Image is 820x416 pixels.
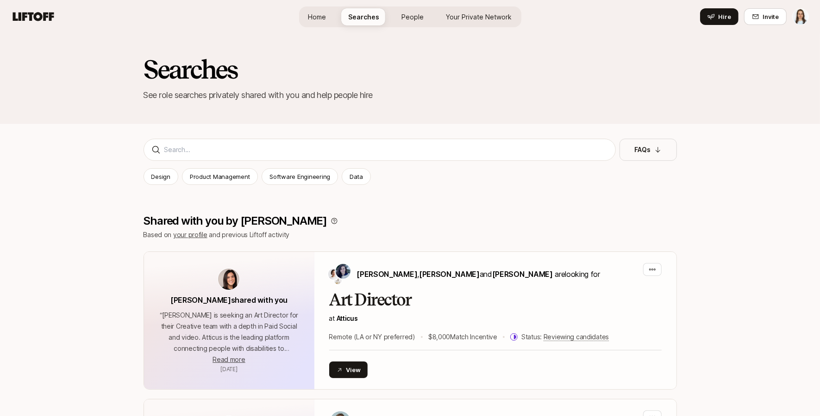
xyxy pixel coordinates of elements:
p: $8,000 Match Incentive [428,331,497,343]
span: [PERSON_NAME] [419,269,480,279]
p: Remote (LA or NY preferred) [329,331,415,343]
button: View [329,361,368,378]
p: Product Management [190,172,250,181]
p: at [329,313,662,324]
img: Eiko Franklin [334,277,342,284]
a: Home [301,8,334,25]
span: May 7, 2025 10:07am [220,366,238,373]
span: , [417,269,480,279]
span: Hire [719,12,731,21]
span: and [480,269,553,279]
a: Your Private Network [439,8,520,25]
a: your profile [173,231,207,239]
img: Barrie Tovar [336,264,351,279]
p: Software Engineering [269,172,330,181]
span: Searches [349,12,380,22]
p: “ [PERSON_NAME] is seeking an Art Director for their Creative team with a depth in Paid Social an... [155,310,303,354]
h2: Art Director [329,291,662,309]
span: Home [308,12,326,22]
span: [PERSON_NAME] [357,269,418,279]
h2: Searches [144,55,677,83]
a: People [394,8,432,25]
button: Hire [700,8,739,25]
img: avatar-url [218,269,239,290]
p: Status: [521,331,609,343]
a: Atticus [337,314,358,322]
img: Julie Bain-Kim [328,269,339,280]
button: Invite [744,8,787,25]
input: Search... [164,144,608,155]
p: Data [350,172,363,181]
span: [PERSON_NAME] shared with you [170,295,288,305]
p: Shared with you by [PERSON_NAME] [144,214,327,227]
button: Corey Leamon [792,8,809,25]
p: Design [151,172,170,181]
button: Read more [213,354,245,365]
span: Invite [763,12,779,21]
p: Based on and previous Liftoff activity [144,229,677,240]
img: Corey Leamon [793,9,808,24]
span: Read more [213,355,245,363]
p: FAQs [635,144,651,155]
a: Searches [341,8,387,25]
p: See role searches privately shared with you and help people hire [144,89,677,102]
span: [PERSON_NAME] [492,269,553,279]
span: People [402,12,424,22]
p: are looking for [357,268,600,280]
span: Reviewing candidates [544,333,609,341]
span: Your Private Network [446,12,512,22]
button: FAQs [620,139,677,161]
